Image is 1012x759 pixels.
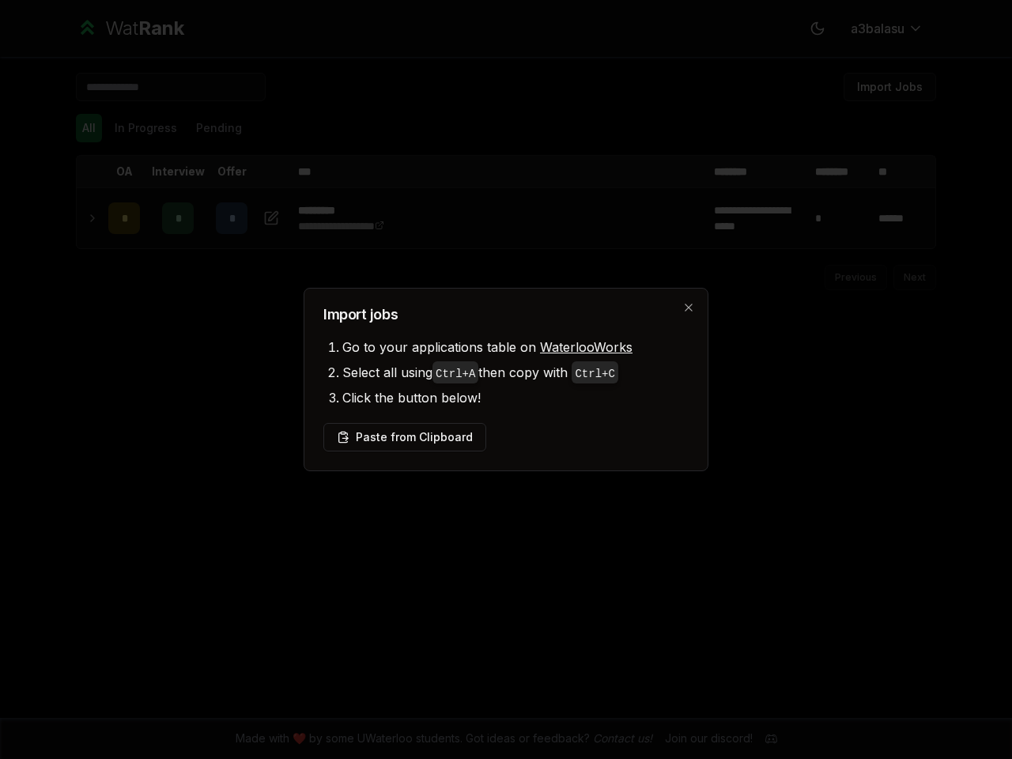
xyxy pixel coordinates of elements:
li: Go to your applications table on [342,334,689,360]
code: Ctrl+ C [575,368,614,380]
button: Paste from Clipboard [323,423,486,451]
li: Click the button below! [342,385,689,410]
code: Ctrl+ A [436,368,475,380]
a: WaterlooWorks [540,339,632,355]
li: Select all using then copy with [342,360,689,385]
h2: Import jobs [323,308,689,322]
